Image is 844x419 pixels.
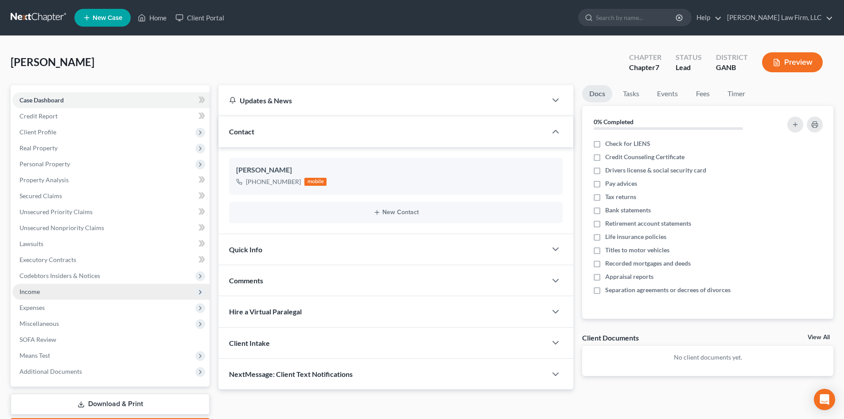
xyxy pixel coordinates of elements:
[19,304,45,311] span: Expenses
[19,96,64,104] span: Case Dashboard
[229,276,263,285] span: Comments
[229,370,353,378] span: NextMessage: Client Text Notifications
[11,55,94,68] span: [PERSON_NAME]
[19,256,76,263] span: Executory Contracts
[605,166,706,175] span: Drivers license & social security card
[12,332,210,348] a: SOFA Review
[605,219,691,228] span: Retirement account statements
[19,272,100,279] span: Codebtors Insiders & Notices
[582,333,639,342] div: Client Documents
[19,160,70,168] span: Personal Property
[605,206,651,215] span: Bank statements
[720,85,752,102] a: Timer
[19,112,58,120] span: Credit Report
[589,353,826,362] p: No client documents yet.
[716,52,748,63] div: District
[304,178,327,186] div: mobile
[12,172,210,188] a: Property Analysis
[605,246,669,255] span: Titles to motor vehicles
[12,108,210,124] a: Credit Report
[236,209,556,216] button: New Contact
[723,10,833,26] a: [PERSON_NAME] Law Firm, LLC
[676,52,702,63] div: Status
[19,208,93,215] span: Unsecured Priority Claims
[229,96,536,105] div: Updates & News
[19,144,58,152] span: Real Property
[616,85,646,102] a: Tasks
[12,252,210,268] a: Executory Contracts
[716,63,748,73] div: GANB
[12,92,210,108] a: Case Dashboard
[19,352,50,359] span: Means Test
[19,240,43,247] span: Lawsuits
[133,10,171,26] a: Home
[19,176,69,184] span: Property Analysis
[229,245,262,254] span: Quick Info
[19,288,40,295] span: Income
[594,118,634,125] strong: 0% Completed
[229,339,270,347] span: Client Intake
[605,259,691,268] span: Recorded mortgages and deeds
[19,128,56,136] span: Client Profile
[688,85,717,102] a: Fees
[605,192,636,201] span: Tax returns
[629,63,661,73] div: Chapter
[12,220,210,236] a: Unsecured Nonpriority Claims
[605,232,666,241] span: Life insurance policies
[762,52,823,72] button: Preview
[629,52,661,63] div: Chapter
[596,9,677,26] input: Search by name...
[605,272,653,281] span: Appraisal reports
[814,389,835,410] div: Open Intercom Messenger
[229,307,302,316] span: Hire a Virtual Paralegal
[12,188,210,204] a: Secured Claims
[19,320,59,327] span: Miscellaneous
[12,204,210,220] a: Unsecured Priority Claims
[19,224,104,231] span: Unsecured Nonpriority Claims
[12,236,210,252] a: Lawsuits
[692,10,722,26] a: Help
[171,10,229,26] a: Client Portal
[229,127,254,136] span: Contact
[605,139,650,148] span: Check for LIENS
[650,85,685,102] a: Events
[605,179,637,188] span: Pay advices
[605,153,685,161] span: Credit Counseling Certificate
[93,15,122,21] span: New Case
[19,368,82,375] span: Additional Documents
[655,63,659,71] span: 7
[676,63,702,73] div: Lead
[19,336,56,343] span: SOFA Review
[605,286,731,294] span: Separation agreements or decrees of divorces
[808,334,830,341] a: View All
[19,192,62,200] span: Secured Claims
[11,394,210,415] a: Download & Print
[582,85,612,102] a: Docs
[246,177,301,186] div: [PHONE_NUMBER]
[236,165,556,176] div: [PERSON_NAME]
